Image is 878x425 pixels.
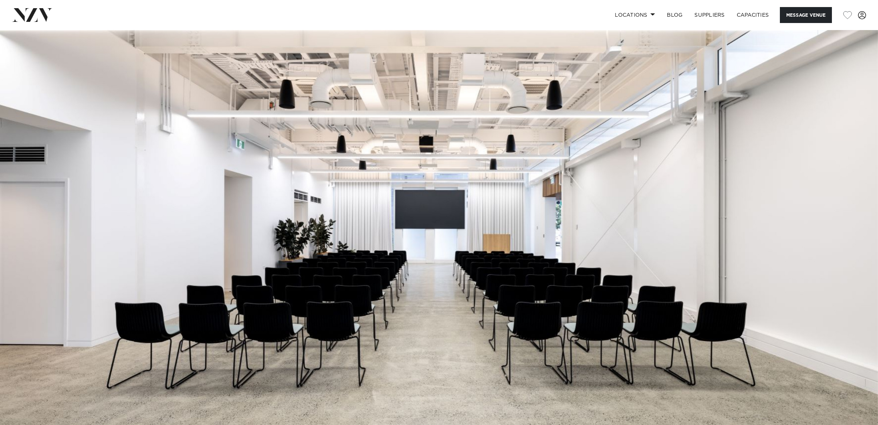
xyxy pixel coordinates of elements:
[609,7,661,23] a: Locations
[780,7,832,23] button: Message Venue
[12,8,52,22] img: nzv-logo.png
[661,7,688,23] a: BLOG
[731,7,775,23] a: Capacities
[688,7,730,23] a: SUPPLIERS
